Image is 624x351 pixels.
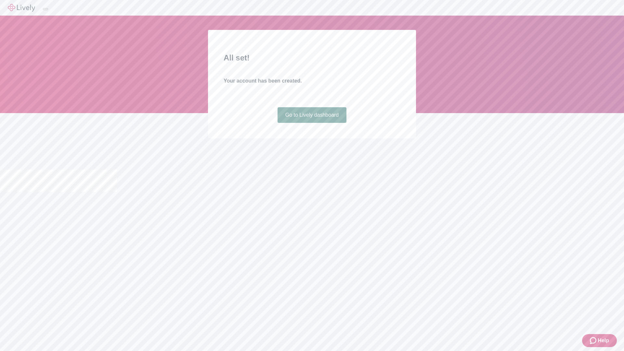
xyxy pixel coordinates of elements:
[598,337,609,344] span: Help
[278,107,347,123] a: Go to Lively dashboard
[43,8,48,10] button: Log out
[8,4,35,12] img: Lively
[224,77,400,85] h4: Your account has been created.
[224,52,400,64] h2: All set!
[582,334,617,347] button: Zendesk support iconHelp
[590,337,598,344] svg: Zendesk support icon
